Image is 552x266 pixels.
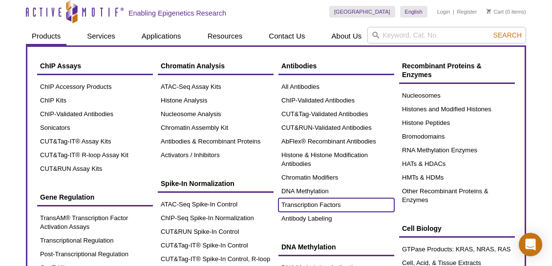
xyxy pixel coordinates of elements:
a: Nucleosome Analysis [158,107,274,121]
a: AbFlex® Recombinant Antibodies [278,135,394,148]
a: Post-Transcriptional Regulation [37,247,153,261]
a: Transcription Factors [278,198,394,212]
span: Antibodies [281,62,317,70]
a: Transcriptional Regulation [37,234,153,247]
li: (0 items) [487,6,526,18]
a: Antibody Labeling [278,212,394,225]
a: Chromatin Modifiers [278,171,394,184]
li: | [453,6,454,18]
a: CUT&Tag-IT® Spike-In Control [158,239,274,252]
span: ChIP Assays [40,62,81,70]
span: Spike-In Normalization [161,180,234,187]
a: DNA Methylation [278,238,394,256]
a: HATs & HDACs [399,157,515,171]
a: Contact Us [263,27,311,45]
input: Keyword, Cat. No. [367,27,526,43]
a: Applications [136,27,187,45]
a: RNA Methylation Enzymes [399,143,515,157]
a: CUT&RUN Assay Kits [37,162,153,176]
a: DNA Methylation [278,184,394,198]
span: DNA Methylation [281,243,336,251]
a: CUT&Tag-Validated Antibodies [278,107,394,121]
a: TransAM® Transcription Factor Activation Assays [37,211,153,234]
a: ChIP-Validated Antibodies [278,94,394,107]
a: Recombinant Proteins & Enzymes [399,57,515,84]
a: ATAC-Seq Spike-In Control [158,198,274,211]
a: Cart [487,8,504,15]
a: ChIP Assays [37,57,153,75]
a: English [400,6,427,18]
a: Gene Regulation [37,188,153,206]
a: GTPase Products: KRAS, NRAS, RAS [399,243,515,256]
a: Antibodies [278,57,394,75]
a: CUT&Tag-IT® Spike-In Control, R-loop [158,252,274,266]
a: Histone & Histone Modification Antibodies [278,148,394,171]
a: Chromatin Assembly Kit [158,121,274,135]
a: CUT&RUN Spike-In Control [158,225,274,239]
a: Products [26,27,66,45]
a: ChIP Accessory Products [37,80,153,94]
span: Chromatin Analysis [161,62,225,70]
a: [GEOGRAPHIC_DATA] [329,6,395,18]
a: Activators / Inhibitors [158,148,274,162]
a: Login [437,8,450,15]
a: About Us [326,27,368,45]
a: Register [457,8,477,15]
span: Recombinant Proteins & Enzymes [402,62,482,79]
a: CUT&RUN-Validated Antibodies [278,121,394,135]
a: Resources [202,27,249,45]
a: All Antibodies [278,80,394,94]
span: Search [493,31,522,39]
a: ChIP-Validated Antibodies [37,107,153,121]
div: Open Intercom Messenger [519,233,542,256]
a: ChIP-Seq Spike-In Normalization [158,211,274,225]
a: ChIP Kits [37,94,153,107]
span: Cell Biology [402,225,442,232]
a: Histone Peptides [399,116,515,130]
span: Gene Regulation [40,193,94,201]
a: Cell Biology [399,219,515,238]
a: Histones and Modified Histones [399,102,515,116]
a: Spike-In Normalization [158,174,274,193]
a: Other Recombinant Proteins & Enzymes [399,184,515,207]
a: CUT&Tag-IT® R-loop Assay Kit [37,148,153,162]
a: Bromodomains [399,130,515,143]
button: Search [490,31,525,40]
a: Services [81,27,121,45]
a: Nucleosomes [399,89,515,102]
a: ATAC-Seq Assay Kits [158,80,274,94]
a: HMTs & HDMs [399,171,515,184]
a: Chromatin Analysis [158,57,274,75]
a: Sonicators [37,121,153,135]
a: Histone Analysis [158,94,274,107]
img: Your Cart [487,9,491,14]
h2: Enabling Epigenetics Research [128,9,226,18]
a: Antibodies & Recombinant Proteins [158,135,274,148]
a: CUT&Tag-IT® Assay Kits [37,135,153,148]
